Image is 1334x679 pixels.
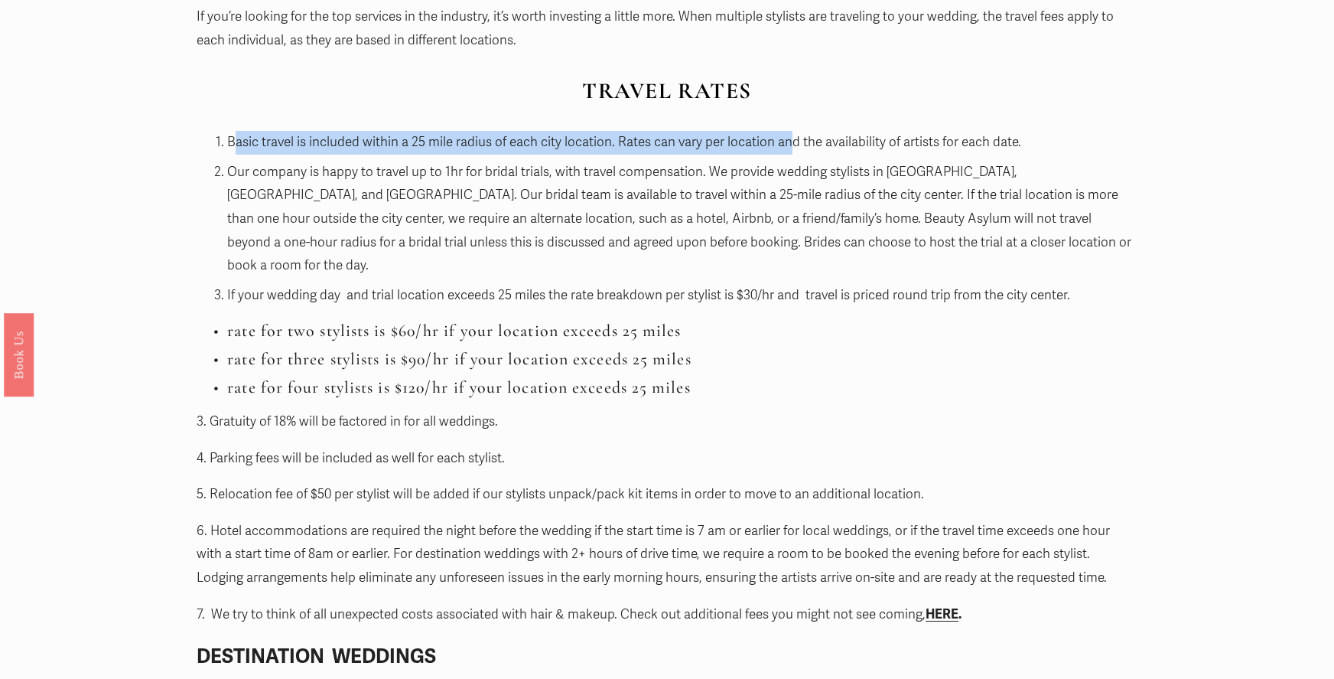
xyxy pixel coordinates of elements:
[197,645,436,668] strong: DESTINATION WEDDINGS
[197,520,1137,590] p: 6. Hotel accommodations are required the night before the wedding if the start time is 7 am or ea...
[958,606,961,622] strong: .
[4,312,34,396] a: Book Us
[227,161,1137,278] p: Our company is happy to travel up to 1hr for bridal trials, with travel compensation. We provide ...
[197,5,1137,52] p: If you’re looking for the top services in the industry, it’s worth investing a little more. When ...
[227,131,1137,155] p: Basic travel is included within a 25 mile radius of each city location. Rates can vary per locati...
[227,377,1137,397] h3: rate for four stylists is $120/hr if your location exceeds 25 miles
[227,284,1137,308] p: If your wedding day and trial location exceeds 25 miles the rate breakdown per stylist is $30/hr ...
[197,447,1137,471] p: 4. Parking fees will be included as well for each stylist.
[582,77,752,104] strong: TRAVEL RATES
[197,483,1137,507] p: 5. Relocation fee of $50 per stylist will be added if our stylists unpack/pack kit items in order...
[197,410,1137,434] p: 3. Gratuity of 18% will be factored in for all weddings.
[197,603,1137,627] p: 7. We try to think of all unexpected costs associated with hair & makeup. Check out additional fe...
[227,321,1137,341] h3: rate for two stylists is $60/hr if your location exceeds 25 miles
[926,606,958,622] a: HERE
[227,349,1137,369] h3: rate for three stylists is $90/hr if your location exceeds 25 miles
